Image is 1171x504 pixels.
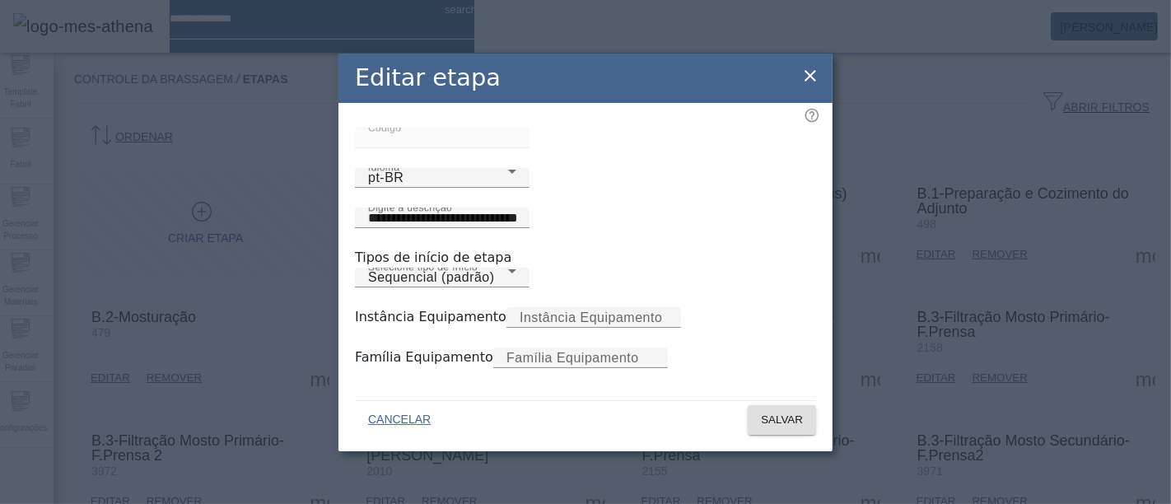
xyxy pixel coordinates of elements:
[355,309,506,324] label: Instância Equipamento
[368,202,452,212] mat-label: Digite a descrição
[368,170,404,184] span: pt-BR
[506,350,639,364] mat-label: Família Equipamento
[520,310,662,324] mat-label: Instância Equipamento
[748,405,816,435] button: SALVAR
[368,412,431,428] span: CANCELAR
[355,60,501,96] h2: Editar etapa
[368,122,401,133] mat-label: Código
[355,349,493,365] label: Família Equipamento
[355,405,444,435] button: CANCELAR
[355,250,511,265] label: Tipos de início de etapa
[761,412,803,428] span: SALVAR
[368,270,495,284] span: Sequencial (padrão)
